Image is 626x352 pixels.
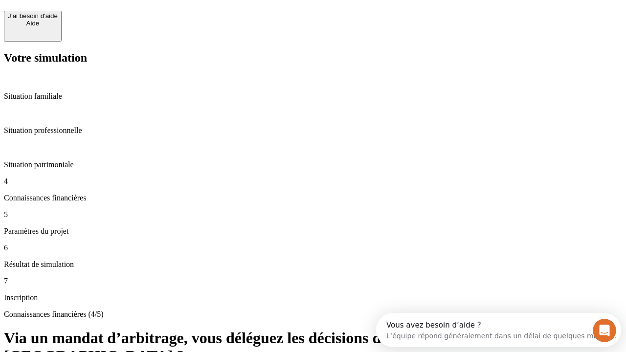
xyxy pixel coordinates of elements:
div: L’équipe répond généralement dans un délai de quelques minutes. [10,16,241,26]
p: Connaissances financières [4,194,622,202]
p: Connaissances financières (4/5) [4,310,622,319]
div: Aide [8,20,58,27]
p: Résultat de simulation [4,260,622,269]
p: 5 [4,210,622,219]
p: Paramètres du projet [4,227,622,236]
p: Inscription [4,293,622,302]
p: 7 [4,277,622,286]
div: Ouvrir le Messenger Intercom [4,4,269,31]
p: Situation professionnelle [4,126,622,135]
p: Situation patrimoniale [4,160,622,169]
p: 6 [4,243,622,252]
div: J’ai besoin d'aide [8,12,58,20]
iframe: Intercom live chat [593,319,616,342]
button: J’ai besoin d'aideAide [4,11,62,42]
p: Situation familiale [4,92,622,101]
iframe: Intercom live chat discovery launcher [376,313,621,347]
p: 4 [4,177,622,186]
h2: Votre simulation [4,51,622,65]
div: Vous avez besoin d’aide ? [10,8,241,16]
